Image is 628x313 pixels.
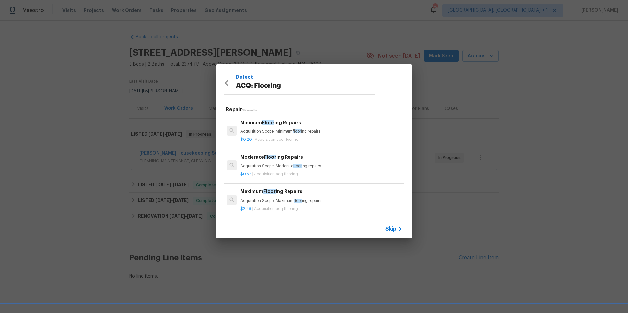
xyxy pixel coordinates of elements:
[240,163,403,169] p: Acquisition Scope: Moderate ing repairs
[236,74,375,81] p: Defect
[240,206,403,212] p: |
[264,155,276,159] span: Floor
[240,154,403,161] h6: Moderate ing Repairs
[240,119,403,126] h6: Minimum ing Repairs
[226,107,404,113] h5: Repair
[254,172,298,176] span: Acquisition acq flooring
[262,120,274,125] span: Floor
[236,81,375,91] p: ACQ: Flooring
[240,172,251,176] span: $0.52
[240,188,403,195] h6: Maximum ing Repairs
[385,226,396,232] span: Skip
[240,207,251,211] span: $2.28
[242,109,257,112] span: 3 Results
[240,137,403,142] p: |
[240,172,403,177] p: |
[240,198,403,204] p: Acquisition Scope: Maximum ing repairs
[240,138,252,141] span: $0.20
[294,199,302,203] span: floor
[254,207,298,211] span: Acquisition acq flooring
[293,164,302,168] span: floor
[263,189,276,194] span: Floor
[240,129,403,134] p: Acquisition Scope: Minimum ing repairs
[293,129,301,133] span: floor
[255,138,299,141] span: Acquisition acq flooring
